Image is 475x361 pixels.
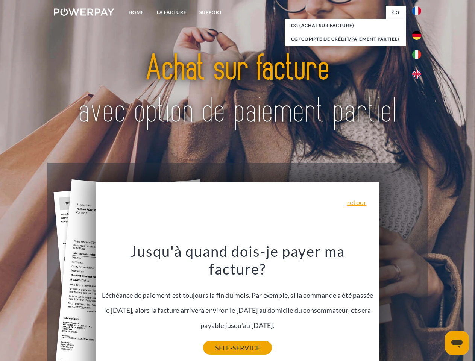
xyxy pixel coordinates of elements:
[203,341,272,355] a: SELF-SERVICE
[150,6,193,19] a: LA FACTURE
[386,6,406,19] a: CG
[412,6,421,15] img: fr
[72,36,403,144] img: title-powerpay_fr.svg
[412,31,421,40] img: de
[122,6,150,19] a: Home
[285,19,406,32] a: CG (achat sur facture)
[412,70,421,79] img: en
[193,6,229,19] a: Support
[412,50,421,59] img: it
[347,199,366,206] a: retour
[100,242,375,348] div: L'échéance de paiement est toujours la fin du mois. Par exemple, si la commande a été passée le [...
[445,331,469,355] iframe: Bouton de lancement de la fenêtre de messagerie
[100,242,375,278] h3: Jusqu'à quand dois-je payer ma facture?
[54,8,114,16] img: logo-powerpay-white.svg
[285,32,406,46] a: CG (Compte de crédit/paiement partiel)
